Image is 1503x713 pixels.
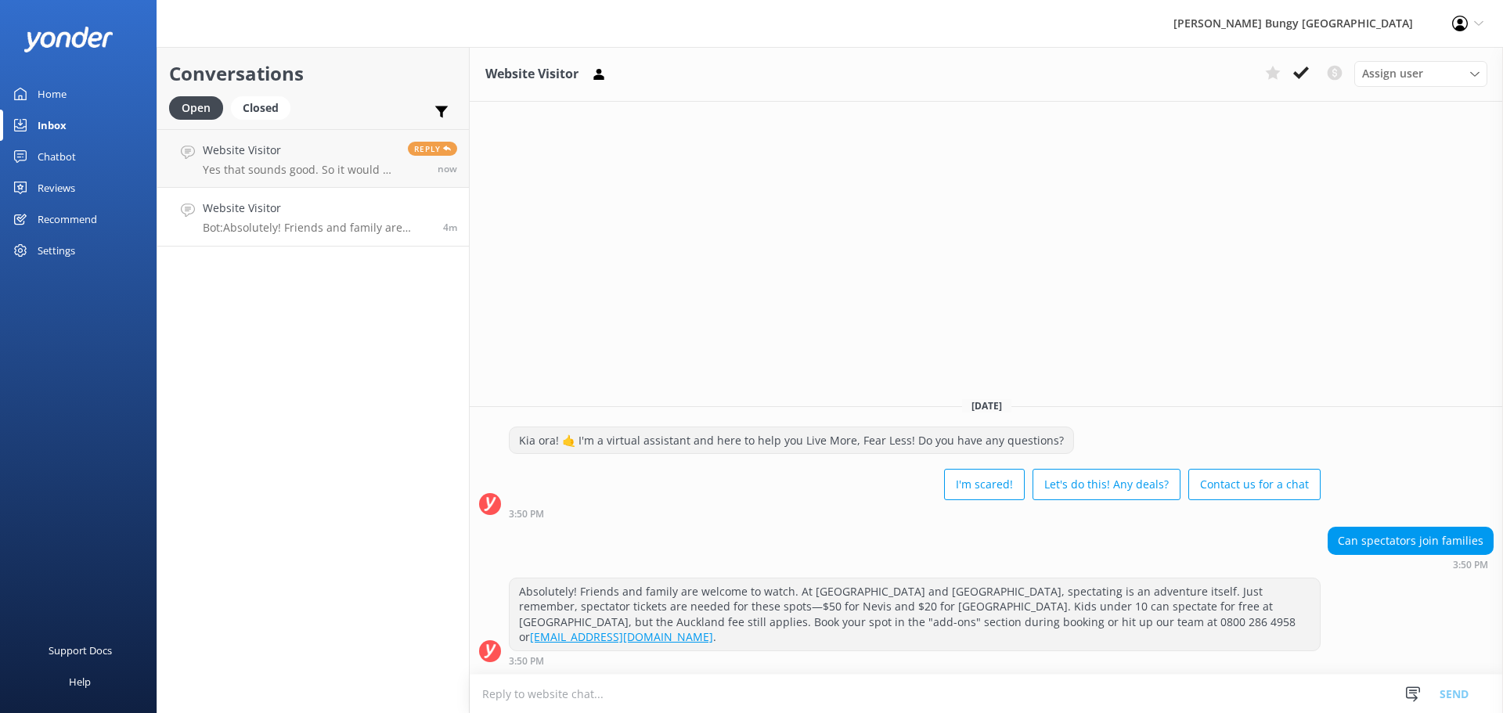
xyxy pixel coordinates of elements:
div: Inbox [38,110,67,141]
p: Bot: Absolutely! Friends and family are welcome to watch. At [GEOGRAPHIC_DATA] and [GEOGRAPHIC_DA... [203,221,431,235]
span: Oct 05 2025 03:55pm (UTC +13:00) Pacific/Auckland [438,162,457,175]
div: Settings [38,235,75,266]
span: Assign user [1362,65,1423,82]
strong: 3:50 PM [1453,560,1488,570]
button: Contact us for a chat [1188,469,1321,500]
div: Oct 05 2025 03:50pm (UTC +13:00) Pacific/Auckland [509,655,1321,666]
span: Oct 05 2025 03:50pm (UTC +13:00) Pacific/Auckland [443,221,457,234]
a: Website VisitorBot:Absolutely! Friends and family are welcome to watch. At [GEOGRAPHIC_DATA] and ... [157,188,469,247]
div: Closed [231,96,290,120]
div: Assign User [1354,61,1487,86]
div: Absolutely! Friends and family are welcome to watch. At [GEOGRAPHIC_DATA] and [GEOGRAPHIC_DATA], ... [510,578,1320,650]
div: Oct 05 2025 03:50pm (UTC +13:00) Pacific/Auckland [509,508,1321,519]
h2: Conversations [169,59,457,88]
button: Let's do this! Any deals? [1033,469,1180,500]
h4: Website Visitor [203,200,431,217]
a: Open [169,99,231,116]
strong: 3:50 PM [509,510,544,519]
div: Reviews [38,172,75,203]
a: Website VisitorYes that sounds good. So it would be bungee first, then Nevis swing after? Does th... [157,129,469,188]
div: Support Docs [49,635,112,666]
div: Chatbot [38,141,76,172]
div: Oct 05 2025 03:50pm (UTC +13:00) Pacific/Auckland [1328,559,1494,570]
div: Can spectators join families [1328,528,1493,554]
div: Help [69,666,91,697]
strong: 3:50 PM [509,657,544,666]
h3: Website Visitor [485,64,578,85]
div: Kia ora! 🤙 I'm a virtual assistant and here to help you Live More, Fear Less! Do you have any que... [510,427,1073,454]
a: Closed [231,99,298,116]
button: I'm scared! [944,469,1025,500]
div: Open [169,96,223,120]
span: Reply [408,142,457,156]
a: [EMAIL_ADDRESS][DOMAIN_NAME] [530,629,713,644]
div: Recommend [38,203,97,235]
div: Home [38,78,67,110]
h4: Website Visitor [203,142,396,159]
p: Yes that sounds good. So it would be bungee first, then Nevis swing after? Does the bus host get ... [203,163,396,177]
span: [DATE] [962,399,1011,412]
img: yonder-white-logo.png [23,27,114,52]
